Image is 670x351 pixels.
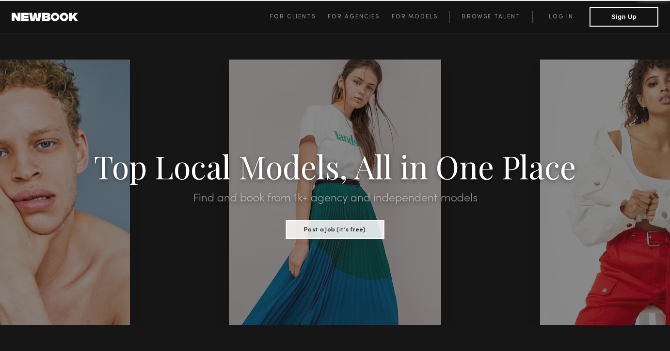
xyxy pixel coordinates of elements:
[286,223,384,234] a: Post a Job (it’s free)
[50,193,620,204] h2: Find and book from 1k+ agency and independent models
[590,7,658,27] button: Sign Up
[392,14,438,20] span: For Models
[449,11,532,23] a: Browse Talent
[392,11,450,23] a: For Models
[532,11,590,23] a: Log in
[50,151,620,181] h1: Top Local Models, All in One Place
[270,14,316,20] span: For Clients
[270,11,328,23] a: For Clients
[328,14,380,20] span: For Agencies
[328,11,391,23] a: For Agencies
[286,220,384,239] button: Post a Job (it’s free)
